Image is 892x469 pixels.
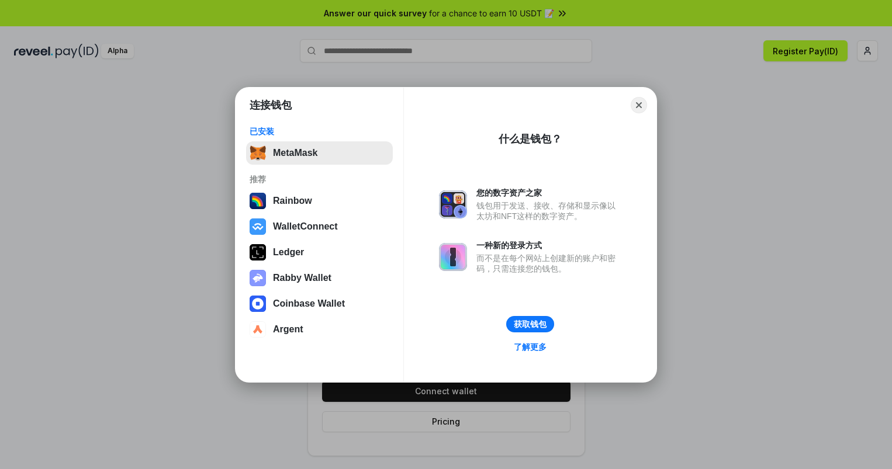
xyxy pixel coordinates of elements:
div: Rainbow [273,196,312,206]
div: Argent [273,324,303,335]
button: WalletConnect [246,215,393,238]
div: 获取钱包 [514,319,547,329]
img: svg+xml,%3Csvg%20xmlns%3D%22http%3A%2F%2Fwww.w3.org%2F2000%2Fsvg%22%20fill%3D%22none%22%20viewBox... [439,190,467,218]
button: Ledger [246,241,393,264]
button: Argent [246,318,393,341]
button: Rainbow [246,189,393,213]
button: MetaMask [246,141,393,165]
div: 已安装 [250,126,389,137]
img: svg+xml,%3Csvg%20width%3D%2228%22%20height%3D%2228%22%20viewBox%3D%220%200%2028%2028%22%20fill%3D... [250,218,266,235]
div: 您的数字资产之家 [476,187,621,198]
div: 一种新的登录方式 [476,240,621,251]
button: 获取钱包 [506,316,554,332]
div: 什么是钱包？ [499,132,562,146]
a: 了解更多 [507,339,554,355]
img: svg+xml,%3Csvg%20width%3D%22120%22%20height%3D%22120%22%20viewBox%3D%220%200%20120%20120%22%20fil... [250,193,266,209]
div: 钱包用于发送、接收、存储和显示像以太坊和NFT这样的数字资产。 [476,200,621,221]
button: Coinbase Wallet [246,292,393,315]
div: 推荐 [250,174,389,185]
div: 了解更多 [514,342,547,352]
div: Rabby Wallet [273,273,331,283]
h1: 连接钱包 [250,98,292,112]
div: Coinbase Wallet [273,298,345,309]
button: Close [631,97,647,113]
div: MetaMask [273,148,317,158]
div: 而不是在每个网站上创建新的账户和密码，只需连接您的钱包。 [476,253,621,274]
img: svg+xml,%3Csvg%20xmlns%3D%22http%3A%2F%2Fwww.w3.org%2F2000%2Fsvg%22%20width%3D%2228%22%20height%3... [250,244,266,260]
button: Rabby Wallet [246,266,393,290]
img: svg+xml,%3Csvg%20width%3D%2228%22%20height%3D%2228%22%20viewBox%3D%220%200%2028%2028%22%20fill%3D... [250,296,266,312]
img: svg+xml,%3Csvg%20fill%3D%22none%22%20height%3D%2233%22%20viewBox%3D%220%200%2035%2033%22%20width%... [250,145,266,161]
img: svg+xml,%3Csvg%20xmlns%3D%22http%3A%2F%2Fwww.w3.org%2F2000%2Fsvg%22%20fill%3D%22none%22%20viewBox... [439,243,467,271]
img: svg+xml,%3Csvg%20width%3D%2228%22%20height%3D%2228%22%20viewBox%3D%220%200%2028%2028%22%20fill%3D... [250,321,266,338]
div: Ledger [273,247,304,258]
img: svg+xml,%3Csvg%20xmlns%3D%22http%3A%2F%2Fwww.w3.org%2F2000%2Fsvg%22%20fill%3D%22none%22%20viewBox... [250,270,266,286]
div: WalletConnect [273,221,338,232]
